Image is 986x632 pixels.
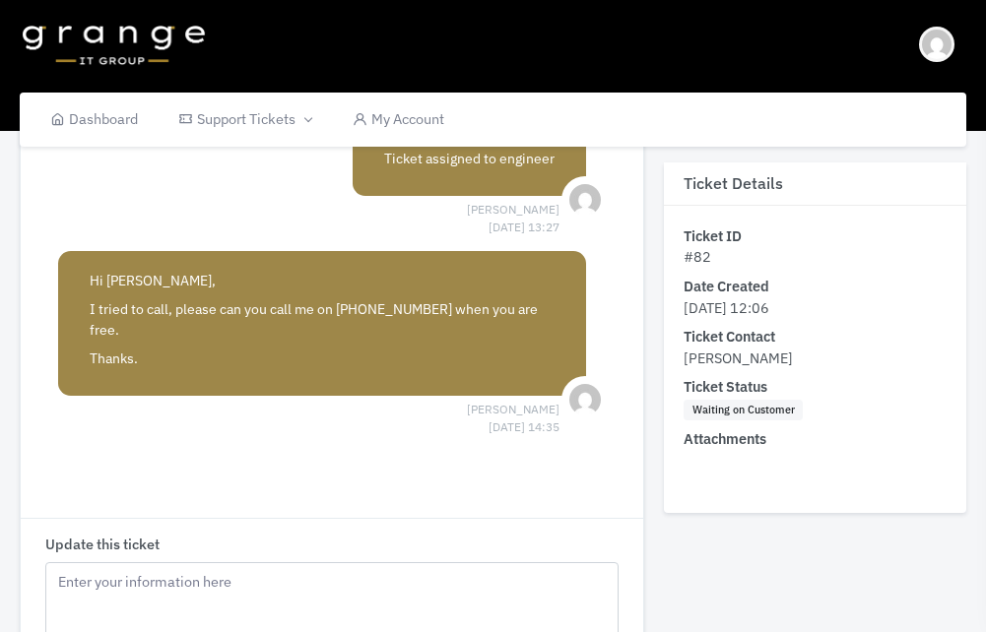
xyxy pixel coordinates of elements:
[45,534,160,555] label: Update this ticket
[684,225,947,247] dt: Ticket ID
[90,271,555,291] p: Hi [PERSON_NAME],
[467,401,559,418] span: [PERSON_NAME] [DATE] 14:35
[664,162,966,206] h3: Ticket Details
[90,348,555,369] p: Thanks.
[684,377,947,399] dt: Ticket Status
[684,276,947,297] dt: Date Created
[684,327,947,348] dt: Ticket Contact
[684,400,803,421] span: Waiting on Customer
[467,201,559,219] span: [PERSON_NAME] [DATE] 13:27
[90,299,555,341] p: I tried to call, please can you call me on [PHONE_NUMBER] when you are free.
[684,348,793,367] span: [PERSON_NAME]
[384,149,555,169] p: Ticket assigned to engineer
[684,429,947,451] dt: Attachments
[159,93,332,147] a: Support Tickets
[919,27,954,62] img: Header Avatar
[684,248,711,267] span: #82
[30,93,159,147] a: Dashboard
[332,93,465,147] a: My Account
[684,298,769,317] span: [DATE] 12:06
